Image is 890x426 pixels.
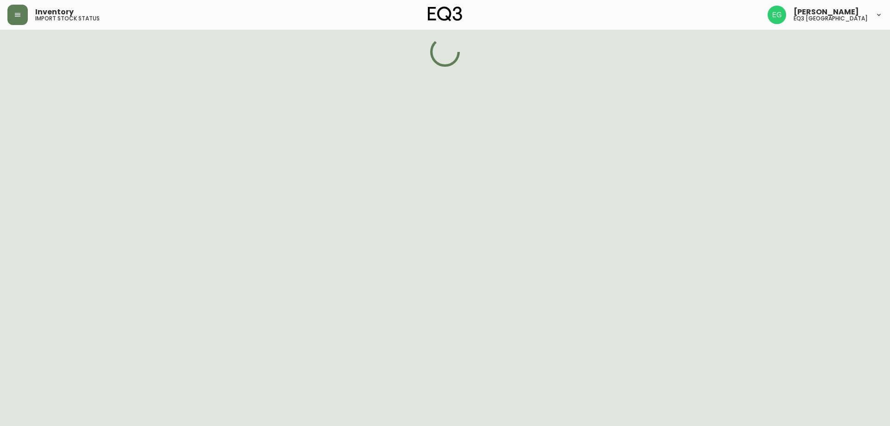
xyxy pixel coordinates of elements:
span: [PERSON_NAME] [794,8,859,16]
h5: eq3 [GEOGRAPHIC_DATA] [794,16,868,21]
img: logo [428,6,462,21]
img: db11c1629862fe82d63d0774b1b54d2b [768,6,786,24]
span: Inventory [35,8,74,16]
h5: import stock status [35,16,100,21]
